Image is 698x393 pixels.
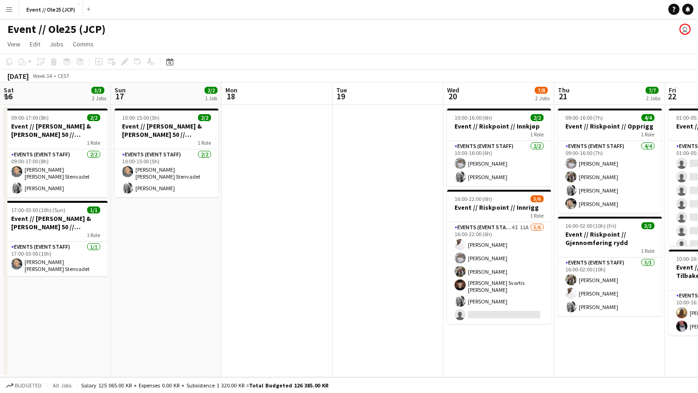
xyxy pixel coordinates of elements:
[87,232,100,238] span: 1 Role
[455,114,492,121] span: 10:00-16:00 (6h)
[535,87,548,94] span: 7/8
[87,206,100,213] span: 1/1
[115,122,218,139] h3: Event // [PERSON_NAME] & [PERSON_NAME] 50 // Nedrigg + tilbakelevering
[447,190,551,324] app-job-card: 16:00-22:00 (6h)5/6Event // Riskpoint // Innrigg1 RoleEvents (Event Staff)4I11A5/616:00-22:00 (6h...
[4,86,14,94] span: Sat
[225,86,237,94] span: Mon
[58,72,70,79] div: CEST
[87,114,100,121] span: 2/2
[249,382,328,389] span: Total Budgeted 126 385.00 KR
[646,95,660,102] div: 2 Jobs
[558,217,662,316] app-job-card: 16:00-02:00 (10h) (Fri)3/3Event // Riskpoint // Gjennomføring rydd1 RoleEvents (Event Staff)3/316...
[11,206,65,213] span: 17:00-03:00 (10h) (Sun)
[646,87,659,94] span: 7/7
[115,86,126,94] span: Sun
[558,141,662,213] app-card-role: Events (Event Staff)4/409:00-16:00 (7h)[PERSON_NAME][PERSON_NAME][PERSON_NAME][PERSON_NAME]
[7,71,29,81] div: [DATE]
[81,382,328,389] div: Salary 125 065.00 KR + Expenses 0.00 KR + Subsistence 1 320.00 KR =
[557,91,570,102] span: 21
[7,22,106,36] h1: Event // Ole25 (JCP)
[73,40,94,48] span: Comms
[91,87,104,94] span: 3/3
[4,214,108,231] h3: Event // [PERSON_NAME] & [PERSON_NAME] 50 // Gjennomføring
[4,122,108,139] h3: Event // [PERSON_NAME] & [PERSON_NAME] 50 // Opprigg
[669,86,676,94] span: Fri
[11,114,49,121] span: 09:00-17:00 (8h)
[15,382,42,389] span: Budgeted
[447,222,551,324] app-card-role: Events (Event Staff)4I11A5/616:00-22:00 (6h)[PERSON_NAME][PERSON_NAME][PERSON_NAME][PERSON_NAME] ...
[447,141,551,186] app-card-role: Events (Event Staff)2/210:00-16:00 (6h)[PERSON_NAME][PERSON_NAME]
[224,91,237,102] span: 18
[92,95,106,102] div: 2 Jobs
[336,86,347,94] span: Tue
[198,139,211,146] span: 1 Role
[4,109,108,197] app-job-card: 09:00-17:00 (8h)2/2Event // [PERSON_NAME] & [PERSON_NAME] 50 // Opprigg1 RoleEvents (Event Staff)...
[558,109,662,213] app-job-card: 09:00-16:00 (7h)4/4Event // Riskpoint // Opprigg1 RoleEvents (Event Staff)4/409:00-16:00 (7h)[PER...
[30,40,40,48] span: Edit
[2,91,14,102] span: 16
[447,203,551,212] h3: Event // Riskpoint // Innrigg
[447,122,551,130] h3: Event // Riskpoint // Innkjøp
[19,0,83,19] button: Event // Ole25 (JCP)
[447,109,551,186] app-job-card: 10:00-16:00 (6h)2/2Event // Riskpoint // Innkjøp1 RoleEvents (Event Staff)2/210:00-16:00 (6h)[PER...
[51,382,73,389] span: All jobs
[115,109,218,197] app-job-card: 10:00-15:00 (5h)2/2Event // [PERSON_NAME] & [PERSON_NAME] 50 // Nedrigg + tilbakelevering1 RoleEv...
[530,131,544,138] span: 1 Role
[26,38,44,50] a: Edit
[535,95,550,102] div: 2 Jobs
[531,195,544,202] span: 5/6
[335,91,347,102] span: 19
[565,222,616,229] span: 16:00-02:00 (10h) (Fri)
[641,222,654,229] span: 3/3
[558,230,662,247] h3: Event // Riskpoint // Gjennomføring rydd
[115,149,218,197] app-card-role: Events (Event Staff)2/210:00-15:00 (5h)[PERSON_NAME] [PERSON_NAME] Stenvadet[PERSON_NAME]
[558,86,570,94] span: Thu
[69,38,97,50] a: Comms
[31,72,54,79] span: Week 34
[679,24,691,35] app-user-avatar: Ole Rise
[531,114,544,121] span: 2/2
[667,91,676,102] span: 22
[46,38,67,50] a: Jobs
[113,91,126,102] span: 17
[4,201,108,276] app-job-card: 17:00-03:00 (10h) (Sun)1/1Event // [PERSON_NAME] & [PERSON_NAME] 50 // Gjennomføring1 RoleEvents ...
[446,91,459,102] span: 20
[7,40,20,48] span: View
[205,87,218,94] span: 2/2
[198,114,211,121] span: 2/2
[5,380,43,391] button: Budgeted
[565,114,603,121] span: 09:00-16:00 (7h)
[641,131,654,138] span: 1 Role
[447,86,459,94] span: Wed
[4,242,108,276] app-card-role: Events (Event Staff)1/117:00-03:00 (10h)[PERSON_NAME] [PERSON_NAME] Stenvadet
[530,212,544,219] span: 1 Role
[455,195,492,202] span: 16:00-22:00 (6h)
[4,149,108,197] app-card-role: Events (Event Staff)2/209:00-17:00 (8h)[PERSON_NAME] [PERSON_NAME] Stenvadet[PERSON_NAME]
[641,114,654,121] span: 4/4
[558,258,662,316] app-card-role: Events (Event Staff)3/316:00-02:00 (10h)[PERSON_NAME][PERSON_NAME][PERSON_NAME]
[205,95,217,102] div: 1 Job
[122,114,160,121] span: 10:00-15:00 (5h)
[558,122,662,130] h3: Event // Riskpoint // Opprigg
[50,40,64,48] span: Jobs
[641,247,654,254] span: 1 Role
[87,139,100,146] span: 1 Role
[4,38,24,50] a: View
